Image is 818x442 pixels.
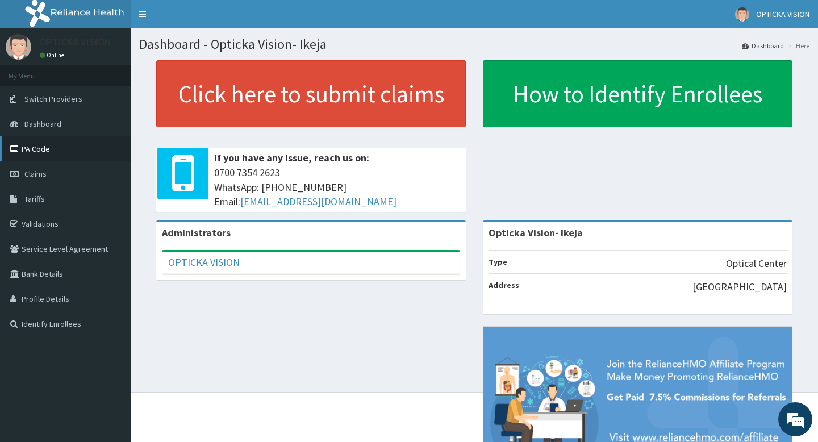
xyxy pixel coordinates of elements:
p: Optical Center [726,256,787,271]
textarea: Type your message and hit 'Enter' [6,310,216,350]
a: Click here to submit claims [156,60,466,127]
span: 0700 7354 2623 WhatsApp: [PHONE_NUMBER] Email: [214,165,460,209]
img: User Image [735,7,749,22]
a: How to Identify Enrollees [483,60,792,127]
b: If you have any issue, reach us on: [214,151,369,164]
h1: Dashboard - Opticka Vision- Ikeja [139,37,809,52]
b: Type [489,257,507,267]
b: Address [489,280,519,290]
span: Dashboard [24,119,61,129]
div: Chat with us now [59,64,191,78]
p: [GEOGRAPHIC_DATA] [692,280,787,294]
img: User Image [6,34,31,60]
li: Here [785,41,809,51]
span: Tariffs [24,194,45,204]
strong: Opticka Vision- Ikeja [489,226,583,239]
a: Online [40,51,67,59]
span: Switch Providers [24,94,82,104]
a: [EMAIL_ADDRESS][DOMAIN_NAME] [240,195,397,208]
span: Claims [24,169,47,179]
p: OPTICKA VISION [40,37,111,47]
img: d_794563401_company_1708531726252_794563401 [21,57,46,85]
b: Administrators [162,226,231,239]
a: Dashboard [742,41,784,51]
span: OPTICKA VISION [756,9,809,19]
div: Minimize live chat window [186,6,214,33]
span: We're online! [66,143,157,258]
a: OPTICKA VISION [168,256,240,269]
